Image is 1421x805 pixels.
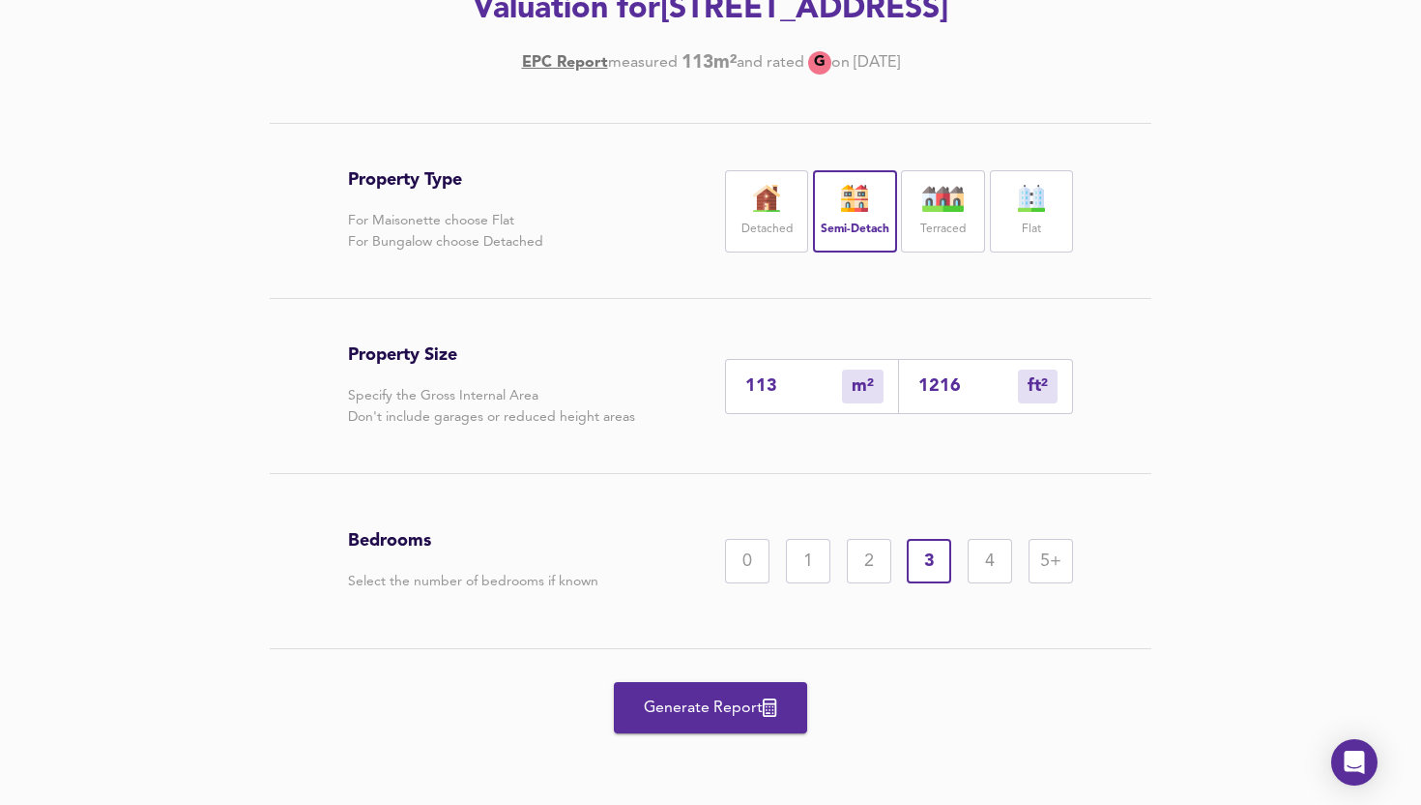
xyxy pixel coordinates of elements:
img: house-icon [919,185,968,212]
label: Detached [741,218,793,242]
label: Flat [1022,218,1041,242]
label: Terraced [920,218,966,242]
div: measured [608,52,678,74]
div: on [831,52,850,74]
img: house-icon [830,185,879,212]
div: Flat [990,170,1073,253]
div: 3 [907,539,951,583]
div: 4 [968,539,1012,583]
h3: Bedrooms [348,530,598,552]
a: EPC Report [522,52,608,74]
h3: Property Size [348,344,635,366]
b: 113 m² [681,52,737,74]
div: m² [1018,370,1058,403]
div: 0 [725,539,769,583]
div: [DATE] [522,51,900,75]
div: and rated [737,52,804,74]
div: Open Intercom Messenger [1331,739,1377,786]
label: Semi-Detach [821,218,889,242]
div: 2 [847,539,891,583]
div: Detached [725,170,808,253]
div: G [808,51,831,75]
div: 5+ [1029,539,1073,583]
div: m² [842,370,884,403]
input: Enter sqm [745,376,842,397]
div: Terraced [901,170,984,253]
div: 1 [786,539,830,583]
input: Sqft [918,376,1018,397]
p: For Maisonette choose Flat For Bungalow choose Detached [348,210,543,253]
img: house-icon [742,185,791,212]
p: Select the number of bedrooms if known [348,571,598,592]
span: Generate Report [633,695,788,722]
h3: Property Type [348,169,543,191]
img: flat-icon [1007,185,1056,212]
button: Generate Report [614,682,807,733]
div: Semi-Detach [813,170,896,253]
p: Specify the Gross Internal Area Don't include garages or reduced height areas [348,385,635,428]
